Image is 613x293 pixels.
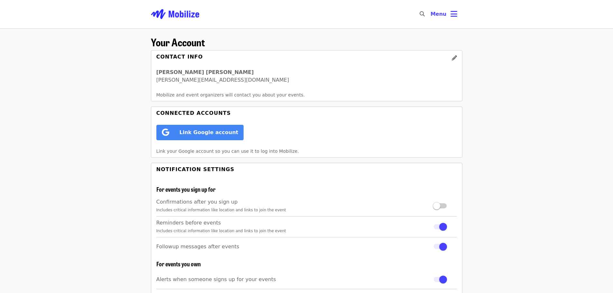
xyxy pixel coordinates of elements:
[156,229,286,233] span: Includes critical information like location and links to join the event
[156,260,201,268] span: For events you own
[162,128,169,137] i: google icon
[156,185,216,193] span: For events you sign up for
[425,6,462,22] button: Toggle account menu
[156,109,231,117] div: Connected Accounts
[156,125,244,140] button: Link Google account
[156,208,286,212] span: Includes critical information like location and links to join the event
[156,243,239,250] span: Followup messages after events
[450,9,457,19] i: bars icon
[156,166,235,173] div: Notification Settings
[156,76,457,84] div: [PERSON_NAME][EMAIL_ADDRESS][DOMAIN_NAME]
[447,50,462,66] button: edit
[151,34,205,50] span: Your Account
[452,55,457,61] i: pencil icon
[156,92,457,98] p: Mobilize and event organizers will contact you about your events.
[431,11,447,17] span: Menu
[156,220,221,226] span: Reminders before events
[156,148,457,155] p: Link your Google account so you can use it to log into Mobilize.
[156,199,238,205] span: Confirmations after you sign up
[420,11,425,17] i: search icon
[180,129,238,135] span: Link Google account
[156,69,457,76] div: [PERSON_NAME] [PERSON_NAME]
[156,53,203,66] div: Contact Info
[156,276,276,282] span: Alerts when someone signs up for your events
[151,4,199,24] img: Mobilize - Home
[429,6,434,22] input: Search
